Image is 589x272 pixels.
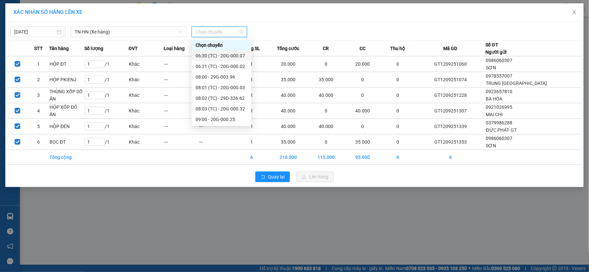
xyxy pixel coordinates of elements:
td: 3 [28,88,49,103]
td: GT1209251228 [415,88,486,103]
span: BA HÒA [486,96,503,102]
span: rollback [261,174,265,180]
span: TRUNG [GEOGRAPHIC_DATA] [486,81,547,86]
td: 0 [307,134,345,150]
td: BỌC ĐT [49,134,84,150]
td: 6 [28,134,49,150]
td: Khác [128,72,164,88]
input: 12/09/2025 [14,28,55,35]
span: TN-HN (Xe hàng) [75,27,182,37]
td: 4 [28,103,49,119]
span: 0923657810 [486,89,513,94]
span: Quay lại [268,173,285,180]
span: Mã GD [443,45,457,52]
td: 40.000 [307,119,345,134]
div: Chọn chuyến [192,40,251,50]
td: --- [164,103,199,119]
td: HỘP ĐT [49,56,84,72]
span: Tổng cước [277,45,299,52]
div: 06:31 (TC) - 20G-000.02 [196,63,247,70]
td: Khác [128,88,164,103]
td: 0 [307,56,345,72]
td: 6 [234,150,269,165]
button: rollbackQuay lại [255,171,290,182]
span: ĐVT [128,45,138,52]
td: 1 [234,103,269,119]
td: HỘP XỐP ĐỒ ĂN [49,103,84,119]
td: 95.000 [345,150,380,165]
td: 40.000 [269,88,307,103]
td: 0 [380,134,415,150]
td: 0 [380,88,415,103]
span: SƠN [486,143,496,148]
span: Tổng SL [243,45,260,52]
td: 35.000 [307,72,345,88]
span: Loại hàng [164,45,185,52]
span: Số lượng [84,45,103,52]
td: 0 [307,103,345,119]
td: --- [164,134,199,150]
td: 0 [380,150,415,165]
td: / 1 [84,119,128,134]
td: GT1209251307 [415,103,486,119]
span: down [179,30,183,34]
td: 1 [234,88,269,103]
td: Khác [128,134,164,150]
td: 35.000 [269,72,307,88]
td: / 1 [84,88,128,103]
td: 40.000 [269,119,307,134]
td: 210.000 [269,150,307,165]
div: 08:00 - 29G-003.96 [196,73,247,81]
td: HỘP PKIENJ [49,72,84,88]
span: STT [34,45,43,52]
td: --- [164,56,199,72]
td: GT1209251060 [415,56,486,72]
li: 271 - [PERSON_NAME] - [GEOGRAPHIC_DATA] - [GEOGRAPHIC_DATA] [62,16,278,25]
td: Khác [128,119,164,134]
td: 0 [345,72,380,88]
td: --- [164,119,199,134]
div: Số ĐT Người gửi [486,41,507,56]
td: 1 [234,72,269,88]
td: / 1 [84,56,128,72]
span: 0978557007 [486,73,513,79]
td: Khác [128,103,164,119]
div: 08:01 (TC) - 20G-000.03 [196,84,247,91]
td: / 1 [84,134,128,150]
td: 0 [380,119,415,134]
div: Chọn chuyến [196,41,247,49]
td: HỘP ĐÈN [49,119,84,134]
div: 06:30 (TC) - 20G-000.07 [196,52,247,59]
td: / 1 [84,103,128,119]
span: 0986060307 [486,136,513,141]
td: GT1209251074 [415,72,486,88]
td: 0 [380,72,415,88]
span: Chọn chuyến [196,27,243,37]
td: Khác [128,56,164,72]
td: 20.000 [345,56,380,72]
td: --- [199,119,234,134]
td: THÙNG XỐP DỒ ĂN [49,88,84,103]
td: GT1209251353 [415,134,486,150]
button: uploadLên hàng [296,171,334,182]
td: 0 [345,88,380,103]
td: / 1 [84,72,128,88]
td: 5 [28,119,49,134]
td: 40.000 [345,103,380,119]
td: 6 [415,150,486,165]
td: 1 [234,119,269,134]
td: 35.000 [345,134,380,150]
span: 0379986288 [486,120,513,125]
div: 08:03 (TC) - 20G-000.32 [196,105,247,112]
td: GT1209251339 [415,119,486,134]
span: ĐỨC PHÁT- GT [486,127,517,133]
img: logo.jpg [8,8,58,41]
span: SƠN [486,65,496,70]
td: 0 [345,119,380,134]
td: 40.000 [307,88,345,103]
div: 08:02 (TC) - 29D-326.62 [196,95,247,102]
td: --- [164,72,199,88]
span: MAI CHI [486,112,503,117]
span: close [572,10,577,15]
td: 1 [234,134,269,150]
